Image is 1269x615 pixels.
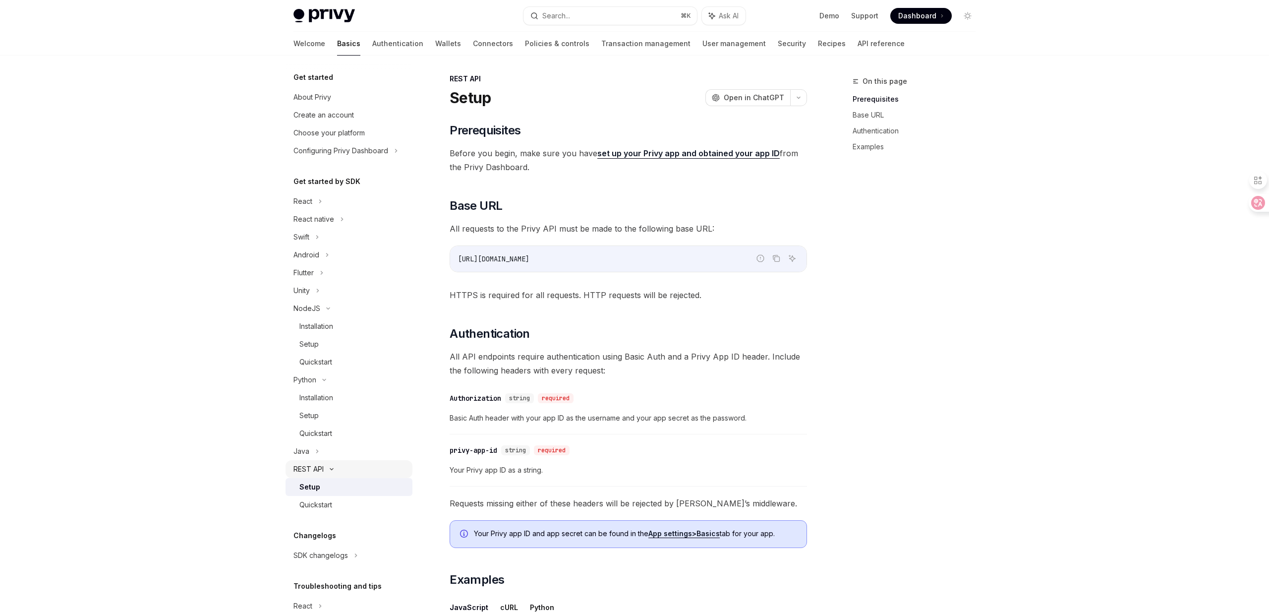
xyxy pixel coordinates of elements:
span: Dashboard [898,11,936,21]
a: About Privy [286,88,412,106]
div: About Privy [293,91,331,103]
a: Setup [286,478,412,496]
svg: Info [460,530,470,540]
div: React [293,195,312,207]
div: REST API [293,463,324,475]
div: Unity [293,285,310,297]
strong: Basics [696,529,720,538]
a: Dashboard [890,8,952,24]
a: set up your Privy app and obtained your app ID [597,148,780,159]
a: Create an account [286,106,412,124]
a: Demo [819,11,839,21]
div: Choose your platform [293,127,365,139]
div: Swift [293,231,309,243]
a: App settings>Basics [648,529,720,538]
a: Setup [286,335,412,353]
strong: App settings [648,529,692,538]
a: Recipes [818,32,846,56]
span: HTTPS is required for all requests. HTTP requests will be rejected. [450,288,807,302]
span: Base URL [450,198,502,214]
h5: Troubleshooting and tips [293,580,382,592]
a: Examples [853,139,983,155]
span: All requests to the Privy API must be made to the following base URL: [450,222,807,236]
a: Installation [286,317,412,335]
a: Authentication [853,123,983,139]
button: Copy the contents from the code block [770,252,783,265]
a: Welcome [293,32,325,56]
button: Toggle dark mode [960,8,976,24]
button: Ask AI [786,252,799,265]
span: Examples [450,572,504,588]
a: Choose your platform [286,124,412,142]
a: Support [851,11,878,21]
span: Your Privy app ID as a string. [450,464,807,476]
a: User management [702,32,766,56]
div: Installation [299,320,333,332]
a: Prerequisites [853,91,983,107]
h1: Setup [450,89,491,107]
a: Security [778,32,806,56]
span: Authentication [450,326,530,342]
button: Open in ChatGPT [705,89,790,106]
button: Report incorrect code [754,252,767,265]
div: Python [293,374,316,386]
a: Installation [286,389,412,407]
div: Android [293,249,319,261]
a: Transaction management [601,32,691,56]
div: React native [293,213,334,225]
a: Basics [337,32,360,56]
a: Setup [286,407,412,425]
div: Quickstart [299,499,332,511]
h5: Get started [293,71,333,83]
span: Before you begin, make sure you have from the Privy Dashboard. [450,146,807,174]
span: [URL][DOMAIN_NAME] [458,254,529,263]
a: Policies & controls [525,32,589,56]
div: React [293,600,312,612]
a: Connectors [473,32,513,56]
div: Authorization [450,393,501,403]
a: Quickstart [286,425,412,442]
span: Requests missing either of these headers will be rejected by [PERSON_NAME]’s middleware. [450,496,807,510]
span: Ask AI [719,11,739,21]
a: API reference [858,32,905,56]
span: Your Privy app ID and app secret can be found in the tab for your app. [474,529,797,539]
span: ⌘ K [681,12,691,20]
div: Setup [299,481,320,493]
div: Quickstart [299,356,332,368]
a: Base URL [853,107,983,123]
a: Authentication [372,32,423,56]
span: Basic Auth header with your app ID as the username and your app secret as the password. [450,412,807,424]
span: Open in ChatGPT [724,93,784,103]
span: Prerequisites [450,123,520,138]
a: Quickstart [286,353,412,371]
div: required [534,445,570,455]
div: required [538,393,574,403]
h5: Changelogs [293,530,336,542]
div: Quickstart [299,428,332,439]
span: On this page [863,75,907,87]
div: Installation [299,392,333,404]
div: Setup [299,338,319,350]
div: NodeJS [293,303,320,314]
button: Ask AI [702,7,746,25]
span: string [505,446,526,454]
h5: Get started by SDK [293,176,360,187]
a: Quickstart [286,496,412,514]
div: SDK changelogs [293,550,348,561]
img: light logo [293,9,355,23]
div: Flutter [293,267,314,279]
button: Search...⌘K [523,7,697,25]
div: Configuring Privy Dashboard [293,145,388,157]
span: All API endpoints require authentication using Basic Auth and a Privy App ID header. Include the ... [450,350,807,377]
div: Java [293,445,309,457]
div: Create an account [293,109,354,121]
span: string [509,394,530,402]
div: privy-app-id [450,445,497,455]
div: Search... [542,10,570,22]
div: REST API [450,74,807,84]
a: Wallets [435,32,461,56]
div: Setup [299,410,319,422]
